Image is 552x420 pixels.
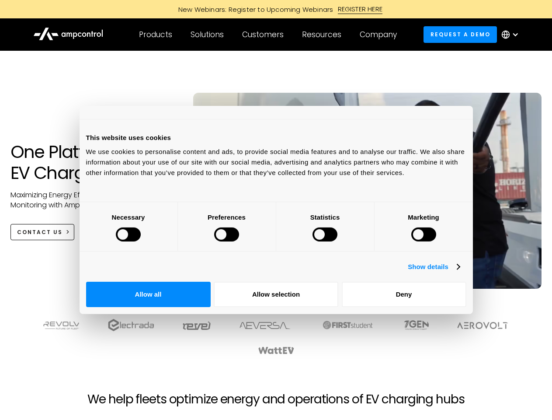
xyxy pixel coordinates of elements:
div: This website uses cookies [86,133,466,143]
div: Products [139,30,172,39]
div: Resources [302,30,341,39]
div: Solutions [191,30,224,39]
div: We use cookies to personalise content and ads, to provide social media features and to analyse ou... [86,146,466,178]
img: electrada logo [108,319,154,331]
strong: Statistics [310,213,340,220]
div: CONTACT US [17,228,62,236]
strong: Marketing [408,213,439,220]
a: CONTACT US [10,224,75,240]
div: Company [360,30,397,39]
h1: One Platform for EV Charging Hubs [10,141,176,183]
div: New Webinars: Register to Upcoming Webinars [170,5,338,14]
button: Deny [342,282,466,307]
img: WattEV logo [258,347,295,354]
a: Request a demo [424,26,497,42]
p: Maximizing Energy Efficiency, Uptime, and 24/7 Monitoring with Ampcontrol Solutions [10,190,176,210]
strong: Preferences [208,213,246,220]
img: Aerovolt Logo [457,322,509,329]
div: REGISTER HERE [338,4,383,14]
button: Allow selection [214,282,338,307]
button: Allow all [86,282,211,307]
div: Customers [242,30,284,39]
a: New Webinars: Register to Upcoming WebinarsREGISTER HERE [80,4,473,14]
h2: We help fleets optimize energy and operations of EV charging hubs [87,392,464,407]
a: Show details [408,262,459,272]
strong: Necessary [112,213,145,220]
